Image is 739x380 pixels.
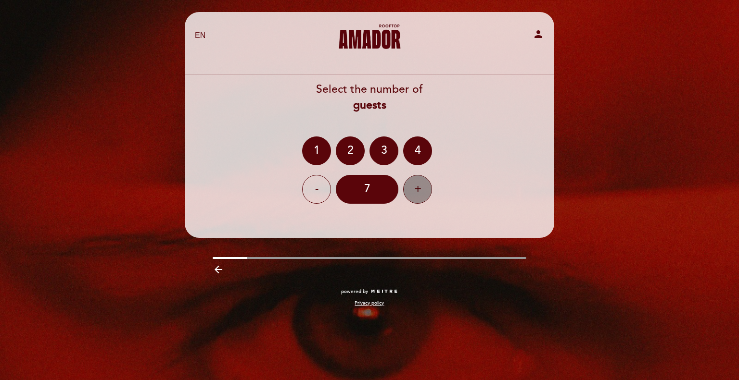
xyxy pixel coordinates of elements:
div: 3 [369,136,398,165]
b: guests [353,98,386,112]
div: 7 [336,175,398,204]
img: MEITRE [370,289,398,294]
a: [PERSON_NAME] Rooftop [309,23,430,49]
i: person [533,28,544,40]
div: 4 [403,136,432,165]
a: powered by [341,288,398,295]
div: 1 [302,136,331,165]
div: + [403,175,432,204]
a: Privacy policy [355,300,384,306]
div: - [302,175,331,204]
i: arrow_backward [213,264,224,275]
span: powered by [341,288,368,295]
div: Select the number of [184,82,555,113]
button: person [533,28,544,43]
div: 2 [336,136,365,165]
